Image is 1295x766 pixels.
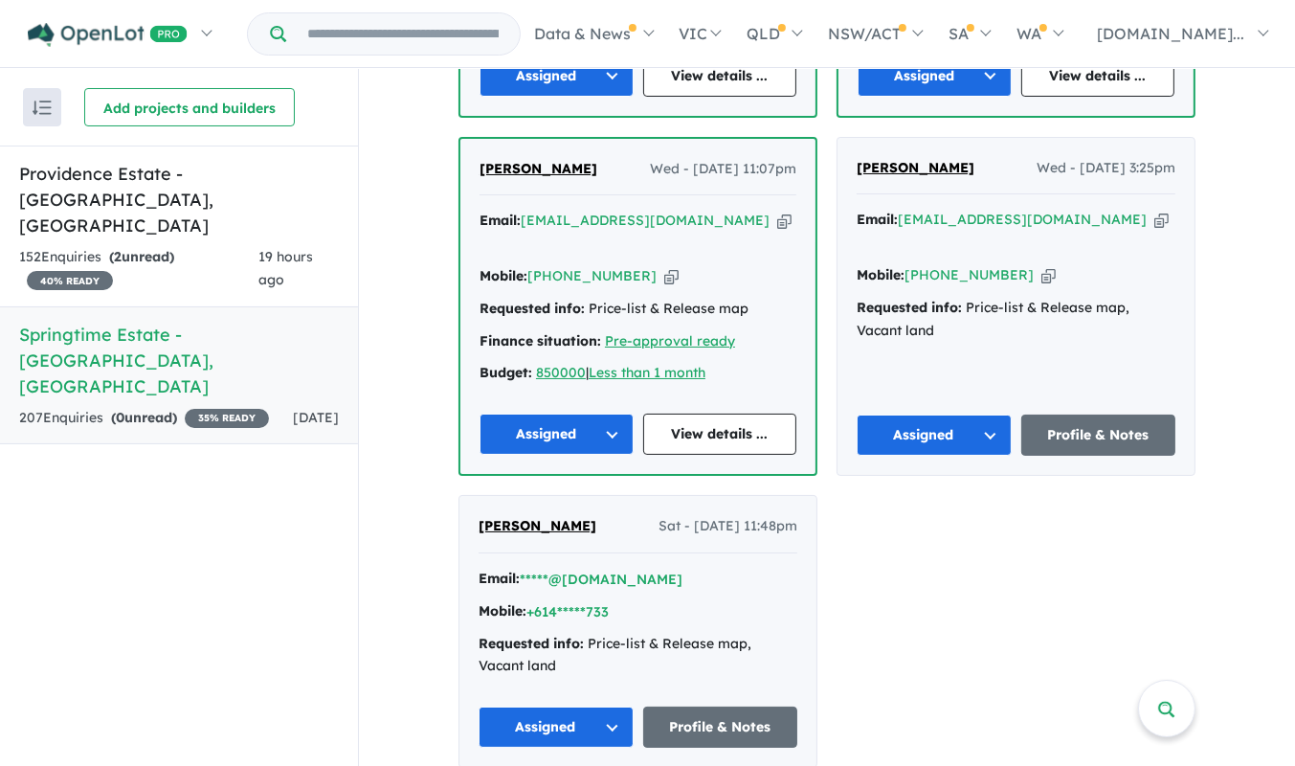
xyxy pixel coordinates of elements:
img: Openlot PRO Logo White [28,23,188,47]
span: [DOMAIN_NAME]... [1097,24,1244,43]
span: 19 hours ago [258,248,313,288]
button: Add projects and builders [84,88,295,126]
a: [PERSON_NAME] [479,515,596,538]
div: Price-list & Release map, Vacant land [479,633,797,679]
a: [PHONE_NUMBER] [904,266,1034,283]
button: Assigned [479,707,634,748]
a: View details ... [643,56,797,97]
button: Assigned [858,56,1012,97]
a: View details ... [643,414,797,455]
strong: Finance situation: [480,332,601,349]
strong: Mobile: [480,267,527,284]
a: [EMAIL_ADDRESS][DOMAIN_NAME] [898,211,1147,228]
button: Assigned [480,56,634,97]
span: 35 % READY [185,409,269,428]
strong: Email: [857,211,898,228]
div: | [480,362,796,385]
strong: Mobile: [857,266,904,283]
div: 152 Enquir ies [19,246,258,292]
button: Assigned [480,414,634,455]
strong: Email: [479,570,520,587]
strong: ( unread) [109,248,174,265]
span: 2 [114,248,122,265]
a: Less than 1 month [589,364,705,381]
button: Copy [1041,265,1056,285]
strong: Requested info: [857,299,962,316]
a: Profile & Notes [643,707,798,748]
a: 850000 [536,364,586,381]
strong: Requested info: [479,635,584,652]
button: Copy [664,266,679,286]
span: [PERSON_NAME] [857,159,974,176]
span: [DATE] [293,409,339,426]
img: sort.svg [33,101,52,115]
span: Wed - [DATE] 11:07pm [650,158,796,181]
input: Try estate name, suburb, builder or developer [290,13,516,55]
button: Copy [1154,210,1169,230]
div: Price-list & Release map [480,298,796,321]
button: Copy [777,211,792,231]
span: 40 % READY [27,271,113,290]
span: Wed - [DATE] 3:25pm [1037,157,1175,180]
strong: Email: [480,212,521,229]
a: [PHONE_NUMBER] [527,267,657,284]
a: Pre-approval ready [605,332,735,349]
span: [PERSON_NAME] [479,517,596,534]
button: Assigned [857,415,1012,456]
h5: Springtime Estate - [GEOGRAPHIC_DATA] , [GEOGRAPHIC_DATA] [19,322,339,399]
strong: Requested info: [480,300,585,317]
strong: ( unread) [111,409,177,426]
a: Profile & Notes [1021,415,1176,456]
div: Price-list & Release map, Vacant land [857,297,1175,343]
div: 207 Enquir ies [19,407,269,430]
a: [PERSON_NAME] [480,158,597,181]
strong: Budget: [480,364,532,381]
a: View details ... [1021,56,1175,97]
h5: Providence Estate - [GEOGRAPHIC_DATA] , [GEOGRAPHIC_DATA] [19,161,339,238]
a: [PERSON_NAME] [857,157,974,180]
span: [PERSON_NAME] [480,160,597,177]
span: 0 [116,409,124,426]
a: [EMAIL_ADDRESS][DOMAIN_NAME] [521,212,770,229]
span: Sat - [DATE] 11:48pm [659,515,797,538]
strong: Mobile: [479,602,526,620]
